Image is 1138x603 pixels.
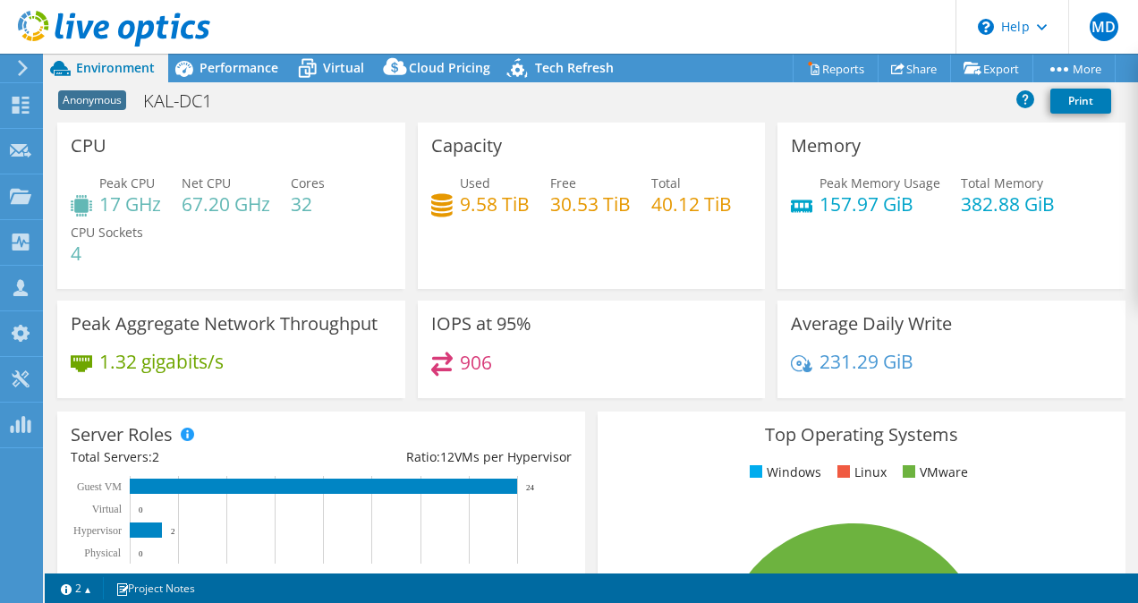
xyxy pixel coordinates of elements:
[71,136,106,156] h3: CPU
[152,448,159,465] span: 2
[182,174,231,191] span: Net CPU
[139,505,143,514] text: 0
[409,59,490,76] span: Cloud Pricing
[550,194,631,214] h4: 30.53 TiB
[535,59,614,76] span: Tech Refresh
[431,136,502,156] h3: Capacity
[898,463,968,482] li: VMware
[820,194,940,214] h4: 157.97 GiB
[71,447,321,467] div: Total Servers:
[791,314,952,334] h3: Average Daily Write
[48,577,104,599] a: 2
[820,174,940,191] span: Peak Memory Usage
[200,59,278,76] span: Performance
[77,480,122,493] text: Guest VM
[71,224,143,241] span: CPU Sockets
[745,463,821,482] li: Windows
[71,243,143,263] h4: 4
[99,174,155,191] span: Peak CPU
[71,314,378,334] h3: Peak Aggregate Network Throughput
[76,59,155,76] span: Environment
[820,352,913,371] h4: 231.29 GiB
[460,174,490,191] span: Used
[99,194,161,214] h4: 17 GHz
[291,174,325,191] span: Cores
[1050,89,1111,114] a: Print
[978,19,994,35] svg: \n
[103,577,208,599] a: Project Notes
[171,527,175,536] text: 2
[139,549,143,558] text: 0
[878,55,951,82] a: Share
[182,194,270,214] h4: 67.20 GHz
[791,136,861,156] h3: Memory
[651,194,732,214] h4: 40.12 TiB
[961,174,1043,191] span: Total Memory
[833,463,887,482] li: Linux
[460,194,530,214] h4: 9.58 TiB
[323,59,364,76] span: Virtual
[611,425,1112,445] h3: Top Operating Systems
[73,524,122,537] text: Hypervisor
[793,55,879,82] a: Reports
[58,90,126,110] span: Anonymous
[1032,55,1116,82] a: More
[135,91,240,111] h1: KAL-DC1
[291,194,325,214] h4: 32
[950,55,1033,82] a: Export
[550,174,576,191] span: Free
[431,314,531,334] h3: IOPS at 95%
[92,503,123,515] text: Virtual
[460,352,492,372] h4: 906
[84,547,121,559] text: Physical
[321,447,572,467] div: Ratio: VMs per Hypervisor
[961,194,1055,214] h4: 382.88 GiB
[651,174,681,191] span: Total
[526,483,535,492] text: 24
[71,425,173,445] h3: Server Roles
[99,352,224,371] h4: 1.32 gigabits/s
[440,448,454,465] span: 12
[1090,13,1118,41] span: MD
